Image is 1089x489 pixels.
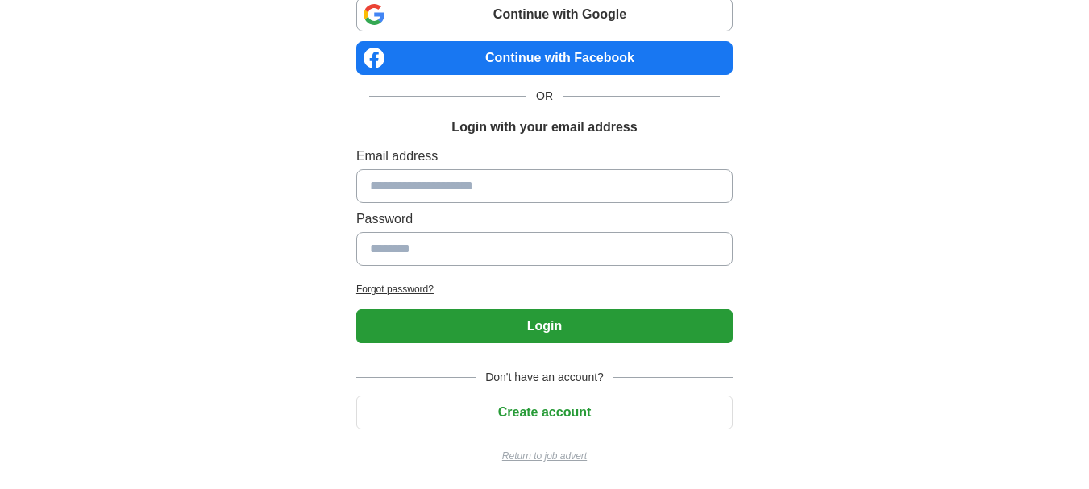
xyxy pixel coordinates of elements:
a: Continue with Facebook [356,41,733,75]
button: Create account [356,396,733,429]
a: Create account [356,405,733,419]
label: Email address [356,147,733,166]
label: Password [356,209,733,229]
span: Don't have an account? [476,369,613,386]
button: Login [356,309,733,343]
a: Return to job advert [356,449,733,463]
h1: Login with your email address [451,118,637,137]
span: OR [526,88,563,105]
a: Forgot password? [356,282,733,296]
